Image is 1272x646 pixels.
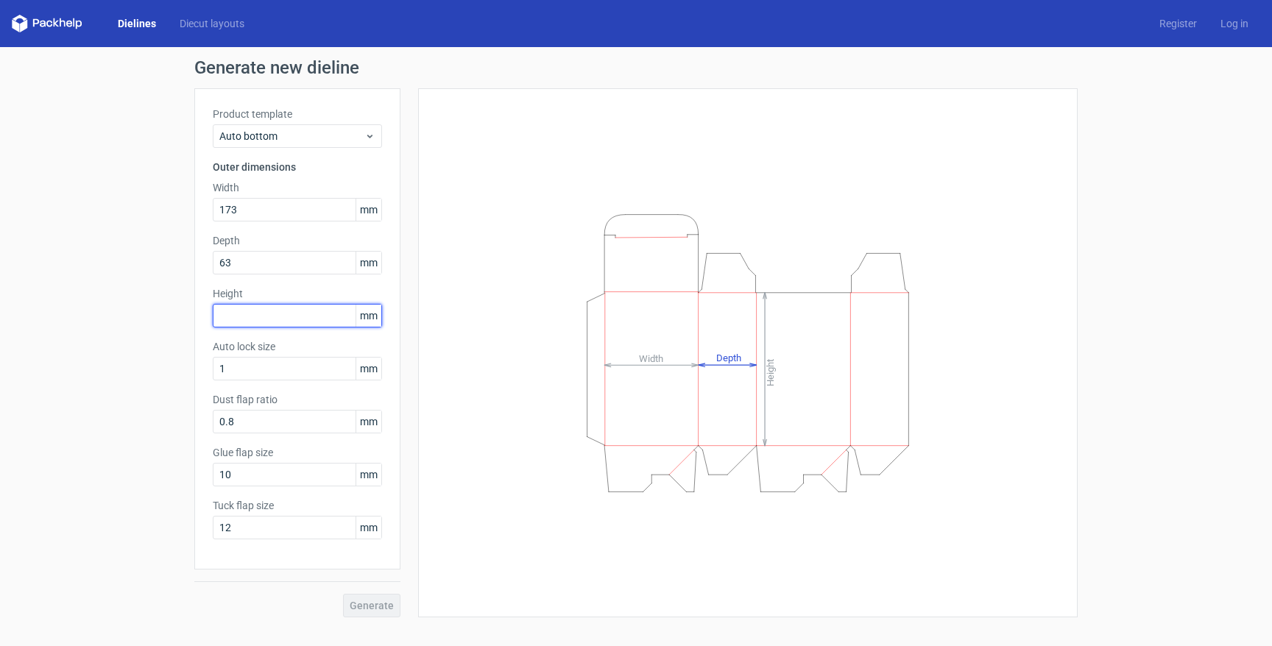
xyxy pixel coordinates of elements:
[213,498,382,513] label: Tuck flap size
[716,352,741,363] tspan: Depth
[213,339,382,354] label: Auto lock size
[213,107,382,121] label: Product template
[356,464,381,486] span: mm
[213,160,382,174] h3: Outer dimensions
[1148,16,1209,31] a: Register
[213,392,382,407] label: Dust flap ratio
[356,252,381,274] span: mm
[213,233,382,248] label: Depth
[639,352,663,363] tspan: Width
[356,199,381,221] span: mm
[219,129,364,143] span: Auto bottom
[765,358,776,386] tspan: Height
[213,445,382,460] label: Glue flap size
[356,517,381,539] span: mm
[168,16,256,31] a: Diecut layouts
[356,305,381,327] span: mm
[213,286,382,301] label: Height
[356,358,381,380] span: mm
[106,16,168,31] a: Dielines
[194,59,1078,77] h1: Generate new dieline
[1209,16,1260,31] a: Log in
[213,180,382,195] label: Width
[356,411,381,433] span: mm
